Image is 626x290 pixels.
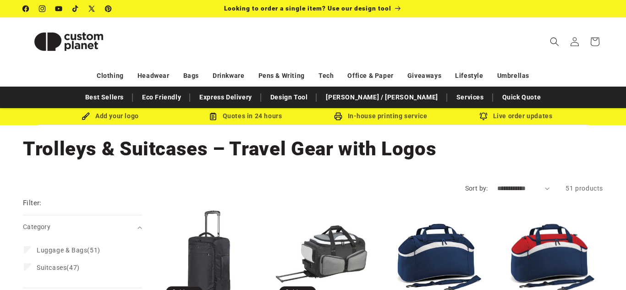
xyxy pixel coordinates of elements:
summary: Search [544,32,565,52]
iframe: Chat Widget [580,246,626,290]
span: (51) [37,246,100,254]
a: Design Tool [266,89,313,105]
a: Services [452,89,489,105]
summary: Category (0 selected) [23,215,142,239]
a: Quick Quote [498,89,546,105]
img: In-house printing [334,112,342,120]
div: Live order updates [448,110,583,122]
a: Drinkware [213,68,244,84]
img: Brush Icon [82,112,90,120]
a: Lifestyle [455,68,483,84]
span: (47) [37,263,80,272]
a: Express Delivery [195,89,257,105]
h1: Trolleys & Suitcases – Travel Gear with Logos [23,137,603,161]
div: Quotes in 24 hours [178,110,313,122]
a: Clothing [97,68,124,84]
a: Custom Planet [20,17,118,66]
a: Bags [183,68,199,84]
span: Luggage & Bags [37,246,87,254]
img: Order updates [479,112,488,120]
a: Pens & Writing [258,68,305,84]
span: Category [23,223,50,230]
a: Tech [318,68,334,84]
h2: Filter: [23,198,42,208]
img: Custom Planet [23,21,115,62]
a: Headwear [137,68,170,84]
a: [PERSON_NAME] / [PERSON_NAME] [321,89,442,105]
a: Eco Friendly [137,89,186,105]
span: Looking to order a single item? Use our design tool [224,5,391,12]
a: Office & Paper [347,68,393,84]
a: Giveaways [407,68,441,84]
span: 51 products [566,185,603,192]
img: Order Updates Icon [209,112,217,120]
a: Umbrellas [497,68,529,84]
div: In-house printing service [313,110,448,122]
a: Best Sellers [81,89,128,105]
label: Sort by: [465,185,488,192]
span: Suitcases [37,264,66,271]
div: Add your logo [43,110,178,122]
